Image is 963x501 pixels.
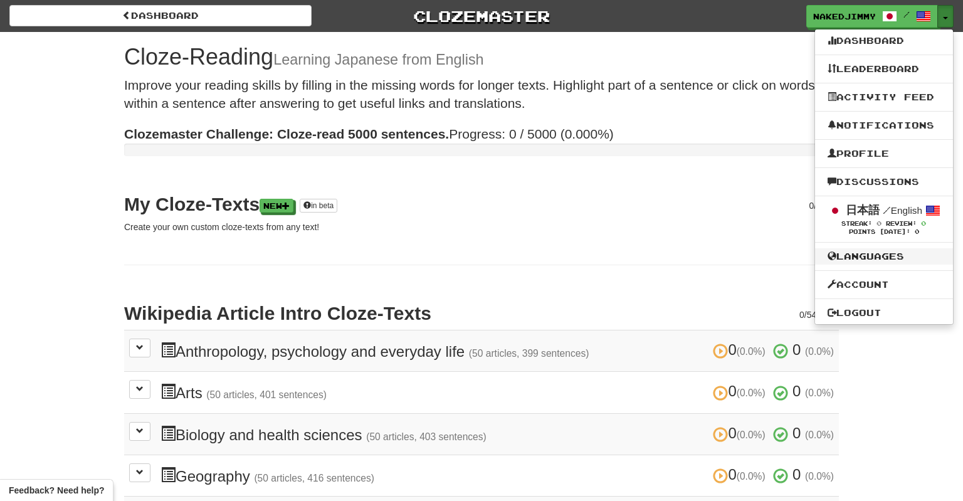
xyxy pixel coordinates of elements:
span: 0 [713,341,769,358]
small: (0.0%) [805,471,834,482]
small: (0.0%) [737,430,766,440]
span: nakedjimmy [813,11,876,22]
a: 日本語 /English Streak: 0 Review: 0 Points [DATE]: 0 [815,196,953,242]
h3: Biology and health sciences [160,425,834,443]
h2: My Cloze-Texts [124,194,839,214]
small: (50 articles, 416 sentences) [254,473,374,483]
span: 0 [876,219,881,227]
a: nakedjimmy / [806,5,938,28]
small: (50 articles, 399 sentences) [469,348,589,359]
span: 0 [713,425,769,441]
strong: 日本語 [846,204,880,216]
a: Clozemaster [330,5,633,27]
span: Review: [886,220,917,227]
a: Languages [815,248,953,265]
span: / [903,10,910,19]
a: Leaderboard [815,61,953,77]
small: (0.0%) [805,430,834,440]
a: Profile [815,145,953,162]
a: Account [815,277,953,293]
small: English [883,205,922,216]
a: Activity Feed [815,89,953,105]
span: 0 [921,219,926,227]
span: 0 [792,425,801,441]
small: Learning Japanese from English [273,51,483,68]
div: /549 [799,303,839,321]
h3: Anthropology, psychology and everyday life [160,342,834,360]
a: Dashboard [815,33,953,49]
a: in beta [300,199,337,213]
span: 0 [809,201,814,211]
span: 0 [792,341,801,358]
strong: Clozemaster Challenge: Cloze-read 5000 sentences. [124,127,449,141]
small: (0.0%) [737,388,766,398]
span: 0 [792,382,801,399]
div: Points [DATE]: 0 [828,228,940,236]
span: Streak: [841,220,872,227]
span: 0 [713,382,769,399]
span: 0 [713,466,769,483]
h3: Arts [160,383,834,401]
small: (0.0%) [805,388,834,398]
small: (50 articles, 401 sentences) [206,389,327,400]
h2: Wikipedia Article Intro Cloze-Texts [124,303,839,324]
a: Notifications [815,117,953,134]
div: /0 [809,194,839,212]
p: Improve your reading skills by filling in the missing words for longer texts. Highlight part of a... [124,76,839,113]
a: Logout [815,305,953,321]
a: Dashboard [9,5,312,26]
span: Open feedback widget [9,484,104,497]
span: 0 [799,310,804,320]
span: Progress: 0 / 5000 (0.000%) [124,127,614,141]
small: (50 articles, 403 sentences) [366,431,487,442]
small: (0.0%) [737,471,766,482]
small: (0.0%) [805,346,834,357]
span: / [883,204,891,216]
small: (0.0%) [737,346,766,357]
p: Create your own custom cloze-texts from any text! [124,221,839,233]
span: 0 [792,466,801,483]
h3: Geography [160,467,834,485]
h1: Cloze-Reading [124,45,839,70]
a: New [260,199,293,213]
a: Discussions [815,174,953,190]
